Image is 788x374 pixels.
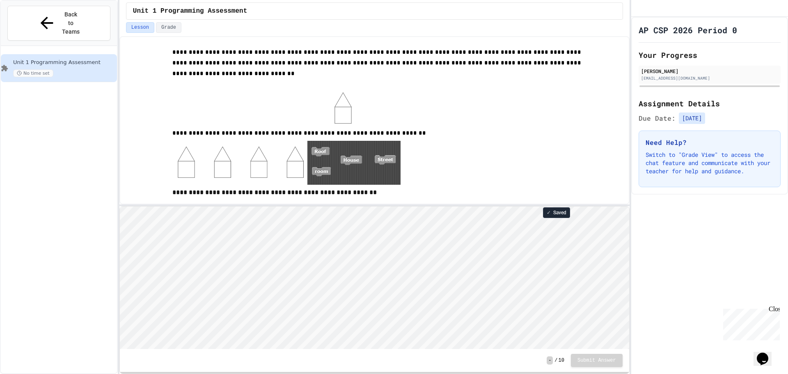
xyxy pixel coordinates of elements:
[720,305,780,340] iframe: chat widget
[156,22,181,33] button: Grade
[547,356,553,365] span: -
[639,49,781,61] h2: Your Progress
[577,357,616,364] span: Submit Answer
[554,357,557,364] span: /
[571,354,623,367] button: Submit Answer
[13,59,115,66] span: Unit 1 Programming Assessment
[639,24,737,36] h1: AP CSP 2026 Period 0
[13,69,53,77] span: No time set
[547,209,551,216] span: ✓
[559,357,564,364] span: 10
[679,112,705,124] span: [DATE]
[754,341,780,366] iframe: chat widget
[61,10,80,36] span: Back to Teams
[641,67,778,75] div: [PERSON_NAME]
[646,151,774,175] p: Switch to "Grade View" to access the chat feature and communicate with your teacher for help and ...
[639,98,781,109] h2: Assignment Details
[133,6,247,16] span: Unit 1 Programming Assessment
[126,22,154,33] button: Lesson
[639,113,676,123] span: Due Date:
[553,209,566,216] span: Saved
[3,3,57,52] div: Chat with us now!Close
[646,138,774,147] h3: Need Help?
[7,6,110,41] button: Back to Teams
[120,207,629,349] iframe: Snap! Programming Environment
[641,75,778,81] div: [EMAIL_ADDRESS][DOMAIN_NAME]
